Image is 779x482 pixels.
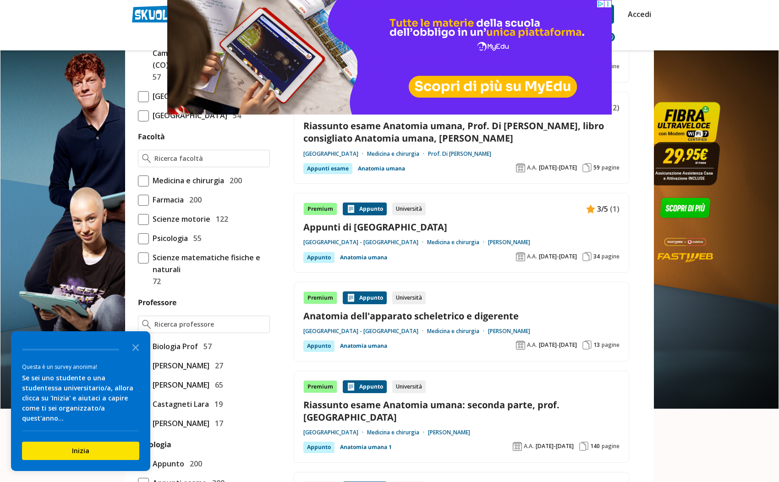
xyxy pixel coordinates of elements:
span: [GEOGRAPHIC_DATA] [149,90,227,102]
span: A.A. [527,253,537,260]
a: Medicina e chirurgia [367,150,428,158]
span: Appunto [149,458,184,470]
div: Questa è un survey anonima! [22,362,139,371]
img: Pagine [582,163,592,172]
span: 57 [149,71,161,83]
button: Inizia [22,442,139,460]
span: 57 [200,340,212,352]
span: [DATE]-[DATE] [536,443,574,450]
span: Scienze motorie [149,213,210,225]
span: [GEOGRAPHIC_DATA] [149,110,227,121]
div: Appunto [303,340,335,351]
span: 200 [186,194,202,206]
span: pagine [602,164,620,171]
a: Appunti di [GEOGRAPHIC_DATA] [303,221,620,233]
img: Anno accademico [513,442,522,451]
span: [PERSON_NAME] [149,379,209,391]
input: Ricerca professore [154,320,266,329]
a: Accedi [628,5,647,24]
a: [PERSON_NAME] [488,328,530,335]
img: Pagine [579,442,588,451]
img: Ricerca professore [142,320,151,329]
a: Anatomia umana [340,340,387,351]
button: Close the survey [126,338,145,356]
span: 65 [211,379,223,391]
label: Tipologia [138,439,171,449]
div: Appunto [303,252,335,263]
div: Appunto [343,380,387,393]
a: Prof. Di [PERSON_NAME] [428,150,491,158]
a: [GEOGRAPHIC_DATA] - [GEOGRAPHIC_DATA] [303,328,427,335]
div: Appunto [343,203,387,215]
img: Anno accademico [516,340,525,350]
img: Anno accademico [516,252,525,261]
span: Castagneti Lara [149,398,209,410]
span: 200 [186,458,202,470]
div: Appunto [343,291,387,304]
a: Anatomia umana 1 [340,442,392,453]
a: [GEOGRAPHIC_DATA] [303,429,367,436]
img: Appunti contenuto [346,204,356,214]
div: Appunto [303,442,335,453]
span: A.A. [527,341,537,349]
a: Anatomia umana [340,252,387,263]
span: [DATE]-[DATE] [539,341,577,349]
span: Psicologia [149,232,188,244]
div: Survey [11,331,150,471]
label: Professore [138,297,176,307]
a: Medicina e chirurgia [427,239,488,246]
span: 19 [211,398,223,410]
div: Appunti esame [303,163,352,174]
a: [PERSON_NAME] [488,239,530,246]
span: pagine [602,443,620,450]
span: 200 [226,175,242,186]
a: [GEOGRAPHIC_DATA] [303,150,367,158]
span: [DATE]-[DATE] [539,253,577,260]
img: Appunti contenuto [346,293,356,302]
img: Pagine [582,252,592,261]
a: Anatomia dell'apparato scheletrico e digerente [303,310,620,322]
span: 59 [593,164,600,171]
label: Facoltà [138,131,165,142]
a: Riassunto esame Anatomia umana, Prof. Di [PERSON_NAME], libro consigliato Anatomia umana, [PERSON... [303,120,620,144]
span: A.A. [527,164,537,171]
span: 54 [229,110,241,121]
span: pagine [602,341,620,349]
span: Farmacia [149,194,184,206]
span: A.A. [524,443,534,450]
div: Università [392,380,426,393]
div: Università [392,203,426,215]
span: Medicina e chirurgia [149,175,224,186]
span: 34 [593,253,600,260]
span: (1) [610,203,620,215]
span: Biologia Prof [149,340,198,352]
a: Anatomia umana [358,163,405,174]
span: 17 [211,417,223,429]
div: Università [392,291,426,304]
img: Appunti contenuto [346,382,356,391]
span: 72 [149,275,161,287]
span: [DATE]-[DATE] [539,164,577,171]
div: Premium [303,380,337,393]
span: (2) [610,102,620,114]
img: Anno accademico [516,163,525,172]
div: Premium [303,291,337,304]
div: Se sei uno studente o una studentessa universitario/a, allora clicca su 'Inizia' e aiutaci a capi... [22,373,139,423]
a: Medicina e chirurgia [367,429,428,436]
span: 27 [211,360,223,372]
span: 140 [590,443,600,450]
a: [GEOGRAPHIC_DATA] - [GEOGRAPHIC_DATA] [303,239,427,246]
a: Riassunto esame Anatomia umana: seconda parte, prof. [GEOGRAPHIC_DATA] [303,399,620,423]
input: Ricerca facoltà [154,154,266,163]
a: Medicina e chirurgia [427,328,488,335]
span: Università telematica "e-Campus" di [GEOGRAPHIC_DATA] (CO) [149,35,270,71]
img: Appunti contenuto [586,204,595,214]
span: [PERSON_NAME] [149,417,209,429]
span: Scienze matematiche fisiche e naturali [149,252,270,275]
div: Premium [303,203,337,215]
span: 55 [190,232,202,244]
span: 13 [593,341,600,349]
img: Ricerca facoltà [142,154,151,163]
span: pagine [602,253,620,260]
span: 122 [212,213,228,225]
